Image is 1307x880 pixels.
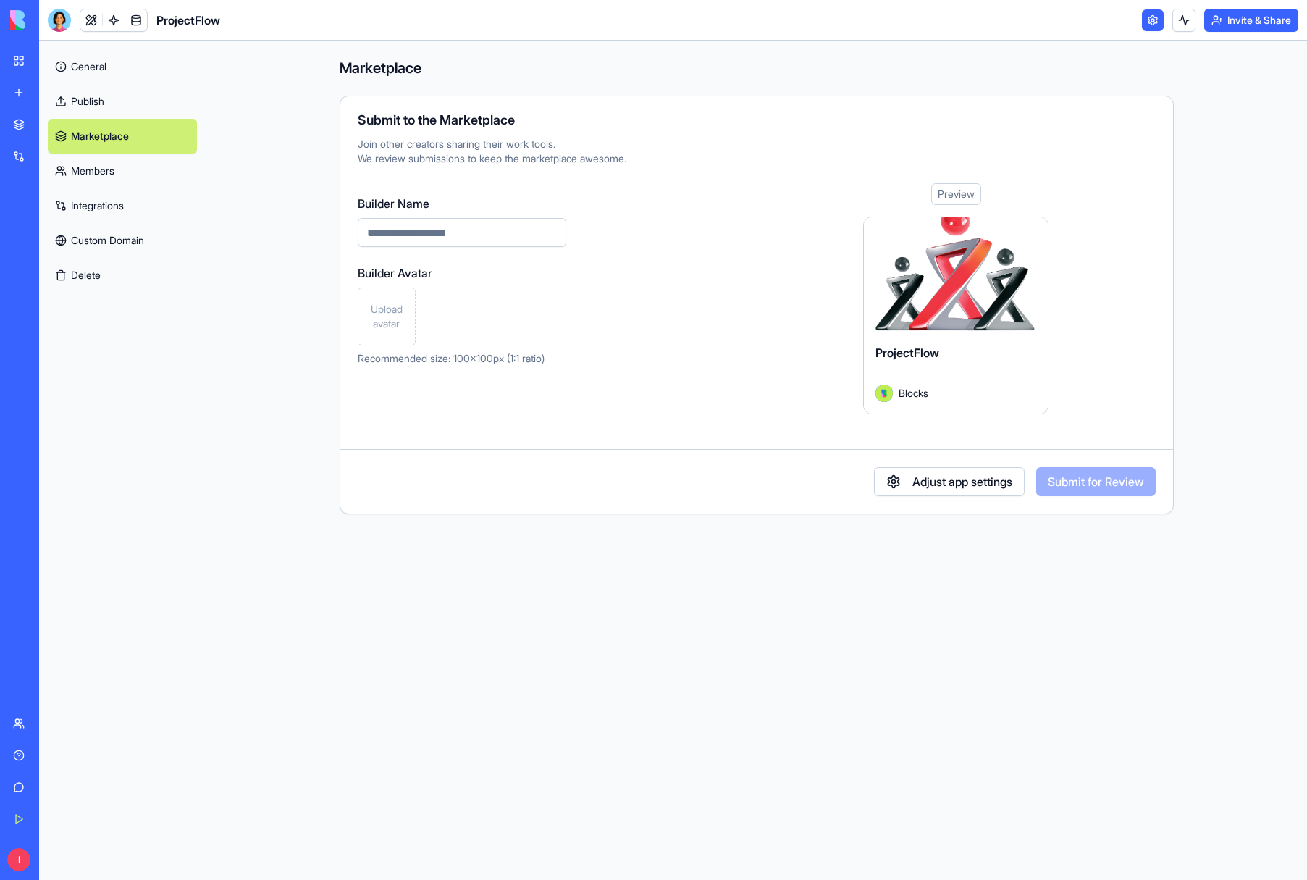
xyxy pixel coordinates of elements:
h4: Marketplace [340,58,1174,78]
img: logo [10,10,100,30]
button: Invite & Share [1204,9,1298,32]
label: Builder Avatar [358,264,566,282]
a: Marketplace [48,119,197,154]
a: Integrations [48,188,197,223]
div: Upload avatar [358,288,416,345]
label: Builder Name [358,195,566,212]
a: Custom Domain [48,223,197,258]
span: Upload avatar [364,302,409,331]
a: Members [48,154,197,188]
div: Preview [931,183,981,205]
div: Join other creators sharing their work tools. We review submissions to keep the marketplace awesome. [358,137,1156,166]
span: Blocks [899,385,928,401]
div: Submit to the Marketplace [358,114,1156,127]
a: Publish [48,84,197,119]
img: Avatar [875,385,893,402]
p: Recommended size: 100x100px (1:1 ratio) [358,351,566,366]
span: ProjectFlow [875,345,939,360]
span: ProjectFlow [156,12,220,29]
a: General [48,49,197,84]
span: I [7,848,30,871]
a: ProjectFlowAvatarBlocks [863,217,1048,414]
button: Adjust app settings [874,467,1025,496]
button: Delete [48,258,197,293]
